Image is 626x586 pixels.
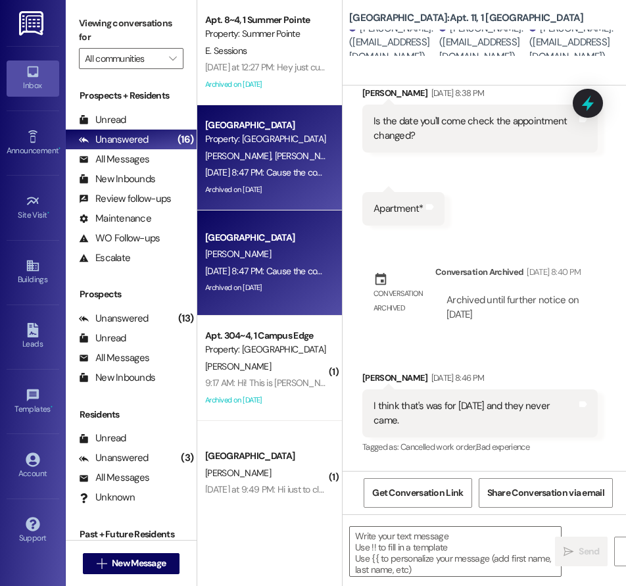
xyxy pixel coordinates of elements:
[66,527,197,541] div: Past + Future Residents
[205,329,327,343] div: Apt. 304~4, 1 Campus Edge
[523,265,581,279] div: [DATE] 8:40 PM
[373,287,425,315] div: Conversation archived
[372,486,463,500] span: Get Conversation Link
[205,132,327,146] div: Property: [GEOGRAPHIC_DATA]
[205,343,327,356] div: Property: [GEOGRAPHIC_DATA]
[445,293,588,322] div: Archived until further notice on [DATE]
[349,11,584,25] b: [GEOGRAPHIC_DATA]: Apt. 11, 1 [GEOGRAPHIC_DATA]
[97,558,107,569] i: 
[7,61,59,96] a: Inbox
[79,113,126,127] div: Unread
[79,351,149,365] div: All Messages
[79,471,149,485] div: All Messages
[79,232,160,245] div: WO Follow-ups
[373,399,577,427] div: I think that's was for [DATE] and they never came.
[79,212,151,226] div: Maintenance
[79,331,126,345] div: Unread
[83,553,180,574] button: New Message
[79,451,149,465] div: Unanswered
[7,319,59,354] a: Leads
[169,53,176,64] i: 
[59,144,60,153] span: •
[579,545,599,558] span: Send
[364,478,471,508] button: Get Conversation Link
[7,255,59,290] a: Buildings
[79,13,183,48] label: Viewing conversations for
[205,265,382,277] div: [DATE] 8:47 PM: Cause the code hasn't change
[204,76,328,93] div: Archived on [DATE]
[362,371,598,389] div: [PERSON_NAME]
[85,48,162,69] input: All communities
[66,287,197,301] div: Prospects
[205,118,327,132] div: [GEOGRAPHIC_DATA]
[529,22,616,64] div: [PERSON_NAME]. ([EMAIL_ADDRESS][DOMAIN_NAME])
[79,431,126,445] div: Unread
[476,441,529,452] span: Bad experience
[7,190,59,226] a: Site Visit •
[362,437,598,456] div: Tagged as:
[428,86,485,100] div: [DATE] 8:38 PM
[204,280,328,296] div: Archived on [DATE]
[79,491,135,504] div: Unknown
[47,208,49,218] span: •
[400,441,476,452] span: Cancelled work order ,
[487,486,604,500] span: Share Conversation via email
[79,371,155,385] div: New Inbounds
[435,265,523,279] div: Conversation Archived
[205,13,327,27] div: Apt. 8~4, 1 Summer Pointe
[79,192,171,206] div: Review follow-ups
[373,114,577,143] div: Is the date you'll come check the appointment changed?
[205,449,327,463] div: [GEOGRAPHIC_DATA]
[66,408,197,422] div: Residents
[439,22,526,64] div: [PERSON_NAME]. ([EMAIL_ADDRESS][DOMAIN_NAME])
[205,150,275,162] span: [PERSON_NAME]
[555,537,608,566] button: Send
[564,547,573,557] i: 
[204,392,328,408] div: Archived on [DATE]
[205,360,271,372] span: [PERSON_NAME]
[79,172,155,186] div: New Inbounds
[112,556,166,570] span: New Message
[428,371,485,385] div: [DATE] 8:46 PM
[349,22,436,64] div: [PERSON_NAME]. ([EMAIL_ADDRESS][DOMAIN_NAME])
[51,403,53,412] span: •
[362,86,598,105] div: [PERSON_NAME]
[7,449,59,484] a: Account
[178,448,197,468] div: (3)
[79,153,149,166] div: All Messages
[479,478,613,508] button: Share Conversation via email
[204,182,328,198] div: Archived on [DATE]
[79,251,130,265] div: Escalate
[79,133,149,147] div: Unanswered
[205,231,327,245] div: [GEOGRAPHIC_DATA]
[174,130,197,150] div: (16)
[66,89,197,103] div: Prospects + Residents
[7,513,59,549] a: Support
[205,27,327,41] div: Property: Summer Pointe
[79,312,149,326] div: Unanswered
[275,150,341,162] span: [PERSON_NAME]
[205,45,247,57] span: E. Sessions
[175,308,197,329] div: (13)
[7,384,59,420] a: Templates •
[373,202,423,216] div: Apartment*
[205,467,271,479] span: [PERSON_NAME]
[205,166,382,178] div: [DATE] 8:47 PM: Cause the code hasn't change
[19,11,46,36] img: ResiDesk Logo
[205,248,271,260] span: [PERSON_NAME]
